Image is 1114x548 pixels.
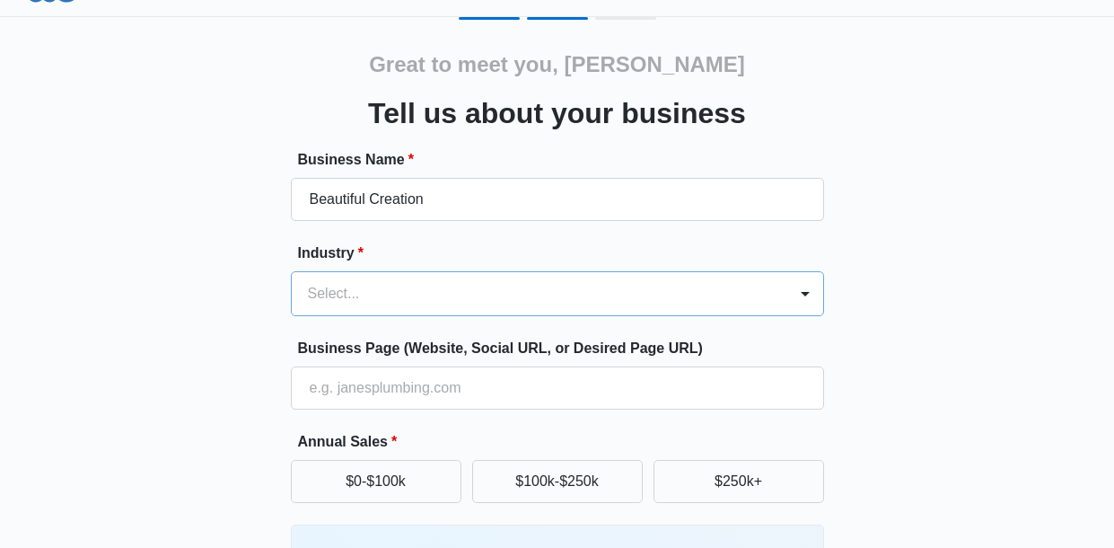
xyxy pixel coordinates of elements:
[291,460,461,503] button: $0-$100k
[369,49,745,81] h2: Great to meet you, [PERSON_NAME]
[653,460,824,503] button: $250k+
[298,243,831,264] label: Industry
[291,367,824,410] input: e.g. janesplumbing.com
[472,460,643,503] button: $100k-$250k
[298,431,831,453] label: Annual Sales
[298,149,831,171] label: Business Name
[298,338,831,359] label: Business Page (Website, Social URL, or Desired Page URL)
[368,92,746,135] h3: Tell us about your business
[291,178,824,221] input: e.g. Jane's Plumbing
